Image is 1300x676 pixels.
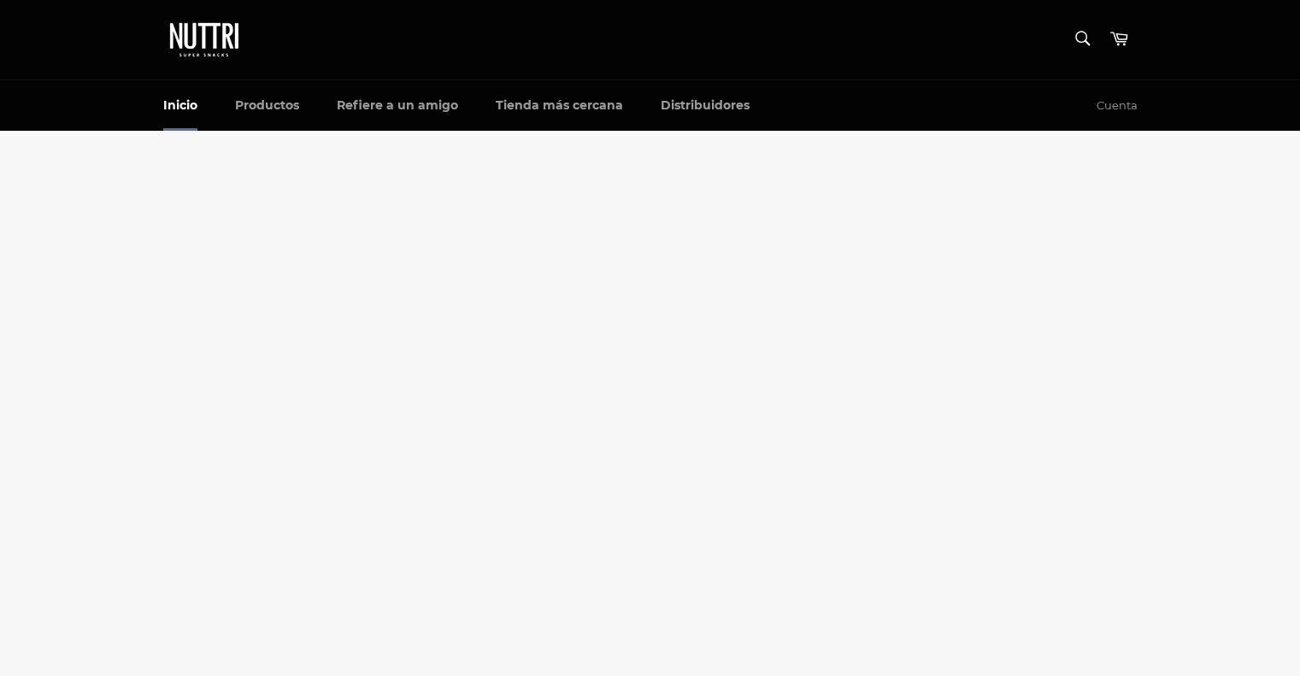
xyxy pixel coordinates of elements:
a: Tienda más cercana [479,80,640,131]
a: Productos [218,80,316,131]
img: Nuttri [163,17,249,62]
a: Distribuidores [644,80,767,131]
a: Inicio [146,80,215,131]
a: Cuenta [1088,81,1146,131]
a: Refiere a un amigo [320,80,475,131]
